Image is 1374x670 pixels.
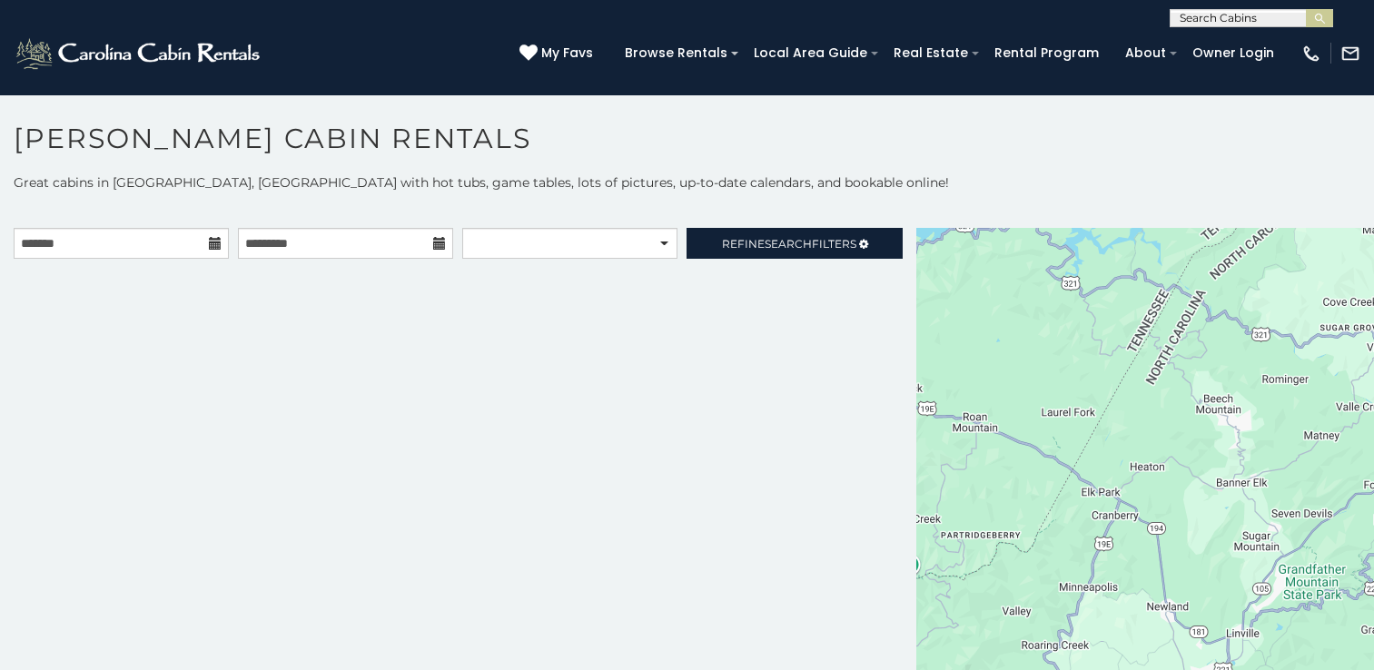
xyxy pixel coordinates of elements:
[1340,44,1360,64] img: mail-regular-white.png
[722,237,856,251] span: Refine Filters
[1301,44,1321,64] img: phone-regular-white.png
[14,35,265,72] img: White-1-2.png
[745,39,876,67] a: Local Area Guide
[616,39,736,67] a: Browse Rentals
[1183,39,1283,67] a: Owner Login
[765,237,812,251] span: Search
[1116,39,1175,67] a: About
[519,44,598,64] a: My Favs
[985,39,1108,67] a: Rental Program
[687,228,902,259] a: RefineSearchFilters
[885,39,977,67] a: Real Estate
[541,44,593,63] span: My Favs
